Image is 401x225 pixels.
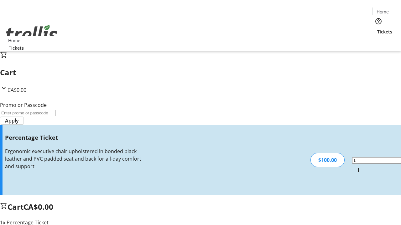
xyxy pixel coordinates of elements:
[5,147,142,170] div: Ergonomic executive chair upholstered in bonded black leather and PVC padded seat and back for al...
[8,87,26,93] span: CA$0.00
[4,45,29,51] a: Tickets
[377,28,392,35] span: Tickets
[5,133,142,142] h3: Percentage Ticket
[9,45,24,51] span: Tickets
[4,37,24,44] a: Home
[310,153,345,167] div: $100.00
[8,37,20,44] span: Home
[377,8,389,15] span: Home
[372,35,385,47] button: Cart
[352,164,365,176] button: Increment by one
[352,144,365,156] button: Decrement by one
[372,28,397,35] a: Tickets
[372,8,393,15] a: Home
[4,18,60,49] img: Orient E2E Organization vt8qAQIrmI's Logo
[23,202,53,212] span: CA$0.00
[372,15,385,27] button: Help
[5,117,19,124] span: Apply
